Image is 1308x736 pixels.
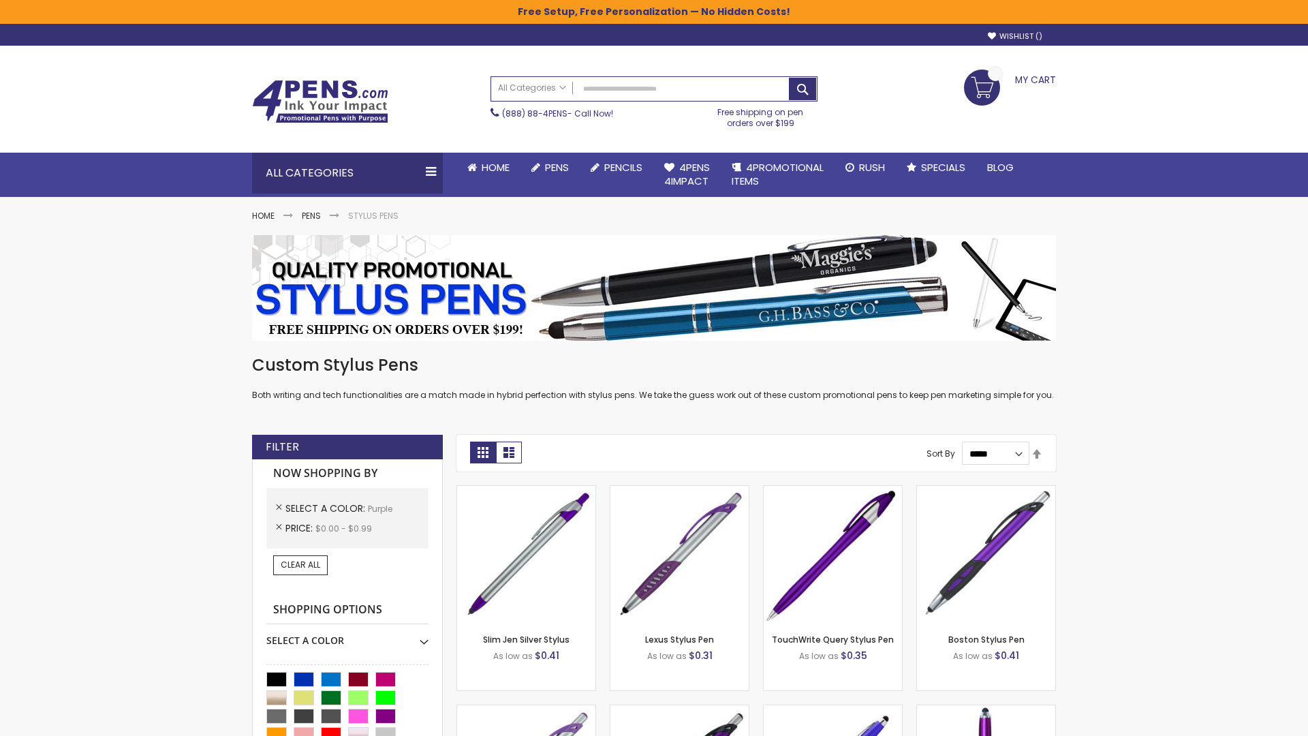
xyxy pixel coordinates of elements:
[266,440,299,455] strong: Filter
[953,650,993,662] span: As low as
[470,442,496,463] strong: Grid
[610,705,749,716] a: Lexus Metallic Stylus Pen-Purple
[252,153,443,194] div: All Categories
[368,503,392,515] span: Purple
[841,649,867,662] span: $0.35
[252,354,1056,401] div: Both writing and tech functionalities are a match made in hybrid perfection with stylus pens. We ...
[580,153,653,183] a: Pencils
[604,160,642,174] span: Pencils
[252,80,388,123] img: 4Pens Custom Pens and Promotional Products
[266,596,429,625] strong: Shopping Options
[732,160,824,188] span: 4PROMOTIONAL ITEMS
[610,485,749,497] a: Lexus Stylus Pen-Purple
[266,459,429,488] strong: Now Shopping by
[948,634,1025,645] a: Boston Stylus Pen
[653,153,721,197] a: 4Pens4impact
[772,634,894,645] a: TouchWrite Query Stylus Pen
[502,108,613,119] span: - Call Now!
[302,210,321,221] a: Pens
[689,649,713,662] span: $0.31
[976,153,1025,183] a: Blog
[348,210,399,221] strong: Stylus Pens
[917,486,1055,624] img: Boston Stylus Pen-Purple
[535,649,559,662] span: $0.41
[764,486,902,624] img: TouchWrite Query Stylus Pen-Purple
[457,486,595,624] img: Slim Jen Silver Stylus-Purple
[456,153,520,183] a: Home
[285,502,368,515] span: Select A Color
[896,153,976,183] a: Specials
[281,559,320,570] span: Clear All
[520,153,580,183] a: Pens
[285,521,315,535] span: Price
[502,108,567,119] a: (888) 88-4PENS
[610,486,749,624] img: Lexus Stylus Pen-Purple
[252,235,1056,341] img: Stylus Pens
[987,160,1014,174] span: Blog
[799,650,839,662] span: As low as
[704,102,818,129] div: Free shipping on pen orders over $199
[252,354,1056,376] h1: Custom Stylus Pens
[721,153,835,197] a: 4PROMOTIONALITEMS
[764,485,902,497] a: TouchWrite Query Stylus Pen-Purple
[764,705,902,716] a: Sierra Stylus Twist Pen-Purple
[498,82,566,93] span: All Categories
[647,650,687,662] span: As low as
[926,448,955,459] label: Sort By
[835,153,896,183] a: Rush
[917,705,1055,716] a: TouchWrite Command Stylus Pen-Purple
[252,210,275,221] a: Home
[457,485,595,497] a: Slim Jen Silver Stylus-Purple
[988,31,1042,42] a: Wishlist
[491,77,573,99] a: All Categories
[493,650,533,662] span: As low as
[482,160,510,174] span: Home
[645,634,714,645] a: Lexus Stylus Pen
[859,160,885,174] span: Rush
[315,523,372,534] span: $0.00 - $0.99
[273,555,328,574] a: Clear All
[266,624,429,647] div: Select A Color
[664,160,710,188] span: 4Pens 4impact
[483,634,570,645] a: Slim Jen Silver Stylus
[921,160,965,174] span: Specials
[995,649,1019,662] span: $0.41
[545,160,569,174] span: Pens
[917,485,1055,497] a: Boston Stylus Pen-Purple
[457,705,595,716] a: Boston Silver Stylus Pen-Purple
